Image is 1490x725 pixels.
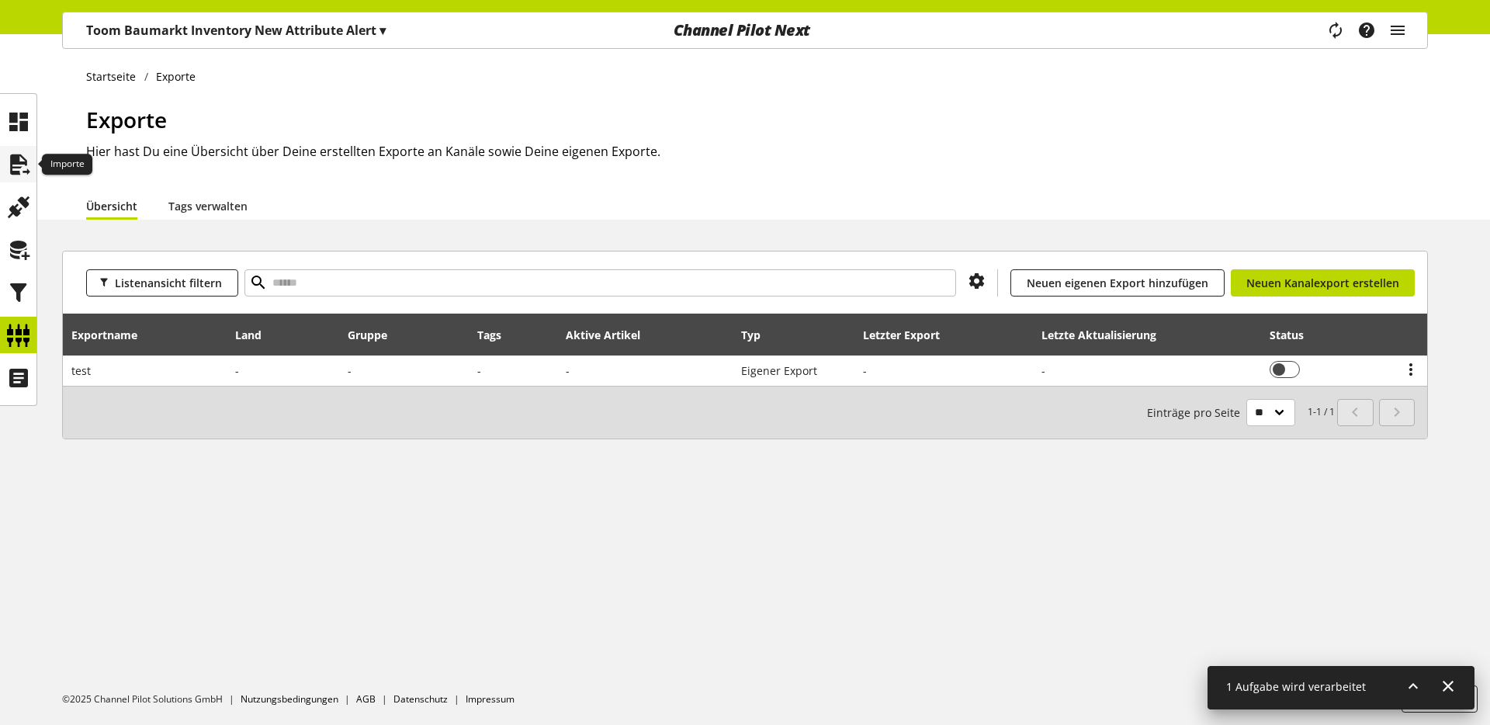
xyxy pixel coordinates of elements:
div: Tags [477,327,501,343]
a: AGB [356,692,376,706]
span: Neuen Kanalexport erstellen [1246,275,1399,291]
span: Listenansicht filtern [115,275,222,291]
a: Tags verwalten [168,198,248,214]
div: Importe [42,154,92,175]
span: Neuen eigenen Export hinzufügen [1027,275,1208,291]
a: Impressum [466,692,515,706]
div: Typ [741,327,776,343]
span: - [477,363,481,378]
a: Nutzungsbedingungen [241,692,338,706]
button: Listenansicht filtern [86,269,238,297]
a: Startseite [86,68,144,85]
span: Exporte [86,105,167,134]
a: Neuen eigenen Export hinzufügen [1010,269,1225,297]
li: ©2025 Channel Pilot Solutions GmbH [62,692,241,706]
span: - [235,363,239,378]
span: Eigener Export [741,363,817,378]
span: - [566,363,570,378]
a: Neuen Kanalexport erstellen [1231,269,1415,297]
a: Datenschutz [393,692,448,706]
nav: main navigation [62,12,1428,49]
div: Exportname [71,327,153,343]
span: 1 Aufgabe wird verarbeitet [1226,679,1366,694]
h2: Hier hast Du eine Übersicht über Deine erstellten Exporte an Kanäle sowie Deine eigenen Exporte. [86,142,1428,161]
p: Toom Baumarkt Inventory New Attribute Alert [86,21,386,40]
div: Aktive Artikel [566,327,656,343]
div: Letzte Aktualisierung [1041,327,1172,343]
div: Letzter Export [863,327,955,343]
span: ▾ [379,22,386,39]
span: Einträge pro Seite [1147,404,1246,421]
span: test [71,363,91,378]
a: Übersicht [86,198,137,214]
div: Status [1270,327,1319,343]
div: Gruppe [348,327,403,343]
small: 1-1 / 1 [1147,399,1335,426]
div: Land [235,327,277,343]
